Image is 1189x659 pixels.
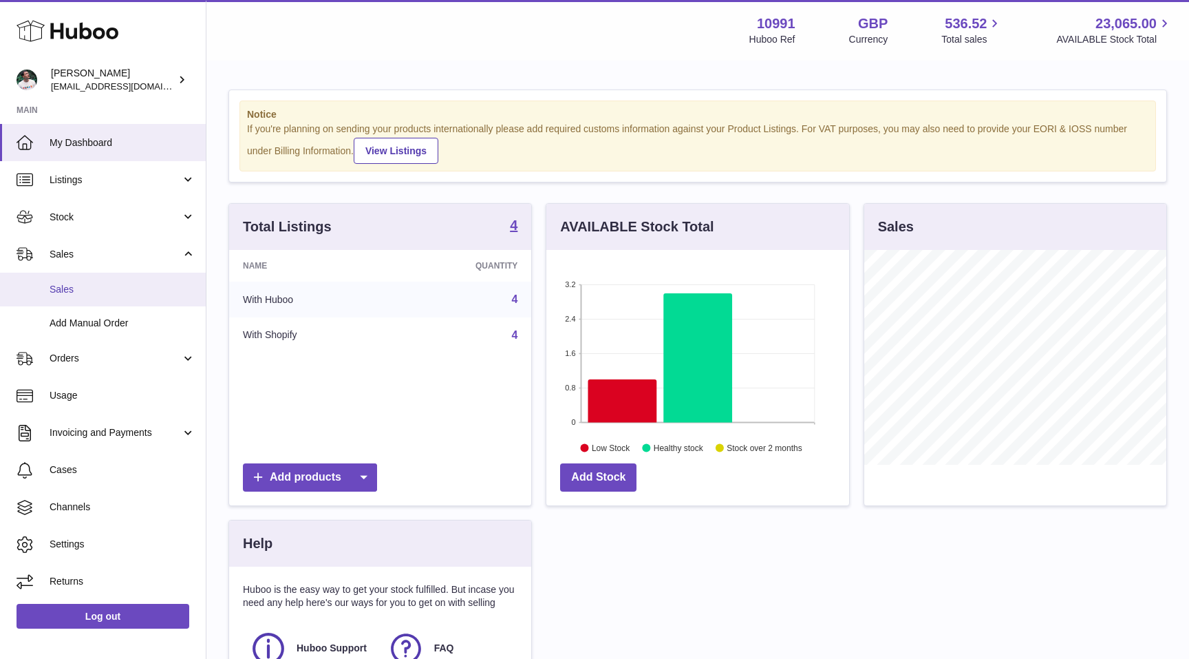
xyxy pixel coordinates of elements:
span: Channels [50,501,195,514]
span: 23,065.00 [1095,14,1157,33]
div: [PERSON_NAME] [51,67,175,93]
text: Healthy stock [654,443,704,452]
span: 536.52 [945,14,987,33]
span: [EMAIL_ADDRESS][DOMAIN_NAME] [51,81,202,92]
span: Orders [50,352,181,365]
a: Log out [17,604,189,629]
span: AVAILABLE Stock Total [1056,33,1172,46]
span: Cases [50,463,195,477]
p: Huboo is the easy way to get your stock fulfilled. But incase you need any help here's our ways f... [243,583,517,609]
span: Total sales [941,33,1003,46]
h3: AVAILABLE Stock Total [560,218,714,236]
strong: 10991 [757,14,795,33]
a: Add products [243,463,377,492]
td: With Shopify [229,317,392,353]
span: Sales [50,248,181,261]
strong: Notice [247,108,1148,121]
span: Usage [50,389,195,402]
span: Returns [50,575,195,588]
img: timshieff@gmail.com [17,70,37,90]
a: View Listings [354,138,438,164]
text: 1.6 [566,349,576,357]
a: 4 [511,329,517,341]
text: 0 [572,418,576,426]
span: Settings [50,538,195,551]
text: Low Stock [592,443,630,452]
text: 0.8 [566,384,576,392]
div: Currency [849,33,888,46]
strong: GBP [858,14,888,33]
div: If you're planning on sending your products internationally please add required customs informati... [247,123,1148,164]
strong: 4 [510,218,517,232]
div: Huboo Ref [749,33,795,46]
span: My Dashboard [50,136,195,149]
text: Stock over 2 months [727,443,802,452]
h3: Sales [878,218,914,236]
span: Stock [50,211,181,224]
a: 536.52 Total sales [941,14,1003,46]
text: 3.2 [566,280,576,289]
h3: Total Listings [243,218,332,236]
a: 23,065.00 AVAILABLE Stock Total [1056,14,1172,46]
a: 4 [511,293,517,305]
th: Quantity [392,250,531,282]
h3: Help [243,534,272,553]
span: Listings [50,174,181,187]
td: With Huboo [229,282,392,317]
a: 4 [510,218,517,235]
span: FAQ [434,642,454,655]
th: Name [229,250,392,282]
span: Add Manual Order [50,317,195,330]
text: 2.4 [566,315,576,323]
span: Invoicing and Payments [50,426,181,439]
a: Add Stock [560,463,636,492]
span: Sales [50,283,195,296]
span: Huboo Support [297,642,367,655]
